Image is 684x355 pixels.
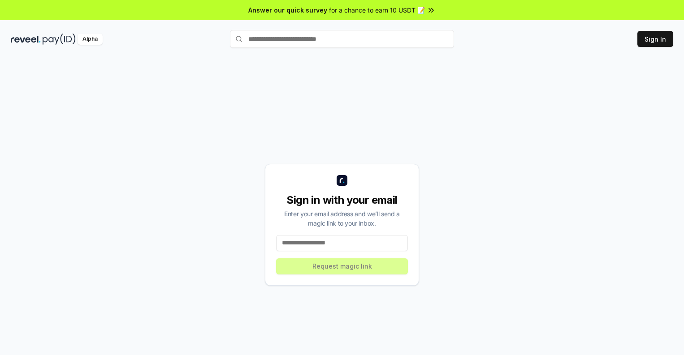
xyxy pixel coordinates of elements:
[637,31,673,47] button: Sign In
[248,5,327,15] span: Answer our quick survey
[78,34,103,45] div: Alpha
[43,34,76,45] img: pay_id
[337,175,347,186] img: logo_small
[11,34,41,45] img: reveel_dark
[276,209,408,228] div: Enter your email address and we’ll send a magic link to your inbox.
[329,5,425,15] span: for a chance to earn 10 USDT 📝
[276,193,408,207] div: Sign in with your email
